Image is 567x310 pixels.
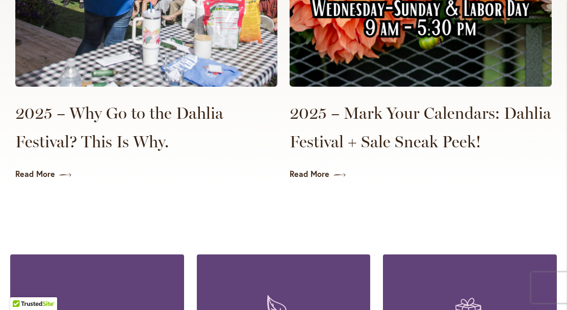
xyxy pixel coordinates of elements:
a: Read More [15,168,277,180]
a: 2025 – Why Go to the Dahlia Festival? This Is Why. [15,99,277,156]
a: 2025 – Mark Your Calendars: Dahlia Festival + Sale Sneak Peek! [290,99,552,156]
a: Read More [290,168,552,180]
